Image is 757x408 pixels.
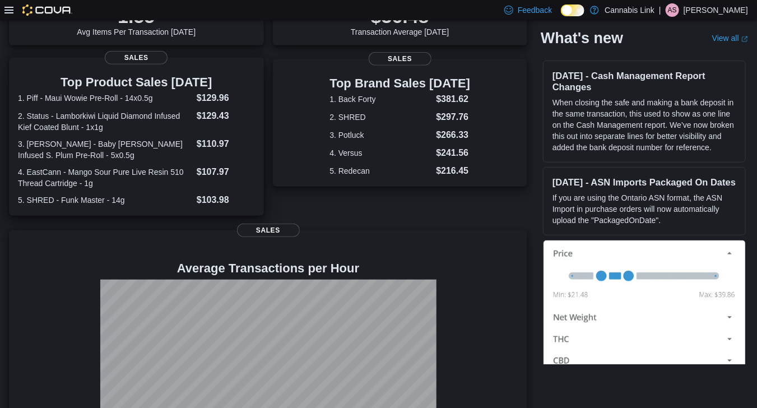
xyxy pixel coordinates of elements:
dd: $266.33 [436,128,470,142]
span: AS [668,3,677,17]
dd: $129.43 [197,109,255,123]
h3: Top Product Sales [DATE] [18,76,255,89]
p: [PERSON_NAME] [684,3,748,17]
dd: $107.97 [197,165,255,179]
dt: 4. Versus [329,147,431,159]
div: Transaction Average [DATE] [351,5,449,36]
dd: $103.98 [197,193,255,207]
dt: 1. Back Forty [329,94,431,105]
a: View allExternal link [712,34,748,43]
dt: 5. Redecan [329,165,431,177]
span: Sales [105,51,168,64]
h2: What's new [541,29,623,47]
dd: $241.56 [436,146,470,160]
dd: $110.97 [197,137,255,151]
h4: Average Transactions per Hour [18,262,518,275]
p: If you are using the Ontario ASN format, the ASN Import in purchase orders will now automatically... [552,192,736,226]
p: | [659,3,661,17]
p: When closing the safe and making a bank deposit in the same transaction, this used to show as one... [552,97,736,153]
dt: 2. SHRED [329,112,431,123]
h3: [DATE] - Cash Management Report Changes [552,70,736,92]
input: Dark Mode [561,4,584,16]
dd: $129.96 [197,91,255,105]
dt: 4. EastCann - Mango Sour Pure Live Resin 510 Thread Cartridge - 1g [18,166,192,189]
dt: 1. Piff - Maui Wowie Pre-Roll - 14x0.5g [18,92,192,104]
img: Cova [22,4,72,16]
span: Feedback [518,4,552,16]
dd: $297.76 [436,110,470,124]
svg: External link [741,35,748,42]
dt: 2. Status - Lamborkiwi Liquid Diamond Infused Kief Coated Blunt - 1x1g [18,110,192,133]
dt: 3. [PERSON_NAME] - Baby [PERSON_NAME] Infused S. Plum Pre-Roll - 5x0.5g [18,138,192,161]
dt: 5. SHRED - Funk Master - 14g [18,194,192,206]
span: Sales [237,224,300,237]
div: Avg Items Per Transaction [DATE] [77,5,196,36]
dd: $216.45 [436,164,470,178]
dt: 3. Potluck [329,129,431,141]
p: Cannabis Link [605,3,654,17]
dd: $381.62 [436,92,470,106]
span: Sales [369,52,431,66]
h3: [DATE] - ASN Imports Packaged On Dates [552,177,736,188]
div: Andrew Stewart [666,3,679,17]
h3: Top Brand Sales [DATE] [329,77,470,90]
